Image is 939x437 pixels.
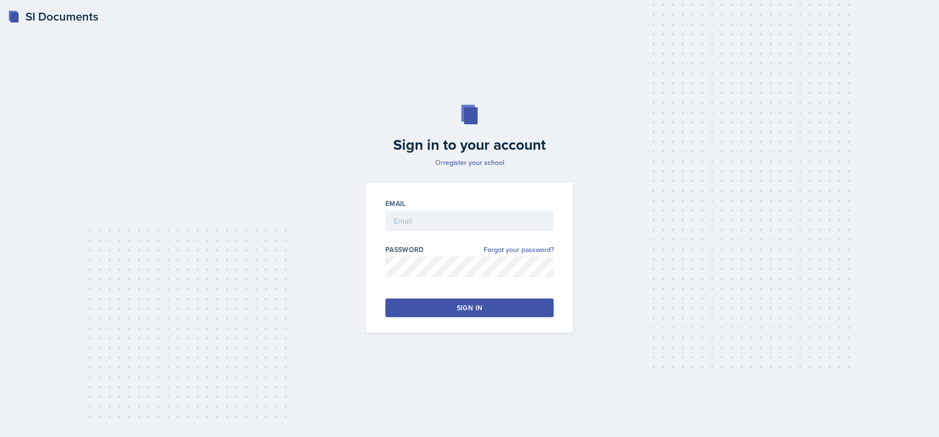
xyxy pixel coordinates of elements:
a: SI Documents [8,8,98,25]
input: Email [385,210,554,231]
div: Sign in [457,303,482,313]
a: Forgot your password? [484,245,554,255]
a: register your school [443,158,504,167]
button: Sign in [385,299,554,317]
label: Email [385,199,406,208]
h2: Sign in to your account [360,136,579,154]
p: Or [360,158,579,167]
label: Password [385,245,424,254]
